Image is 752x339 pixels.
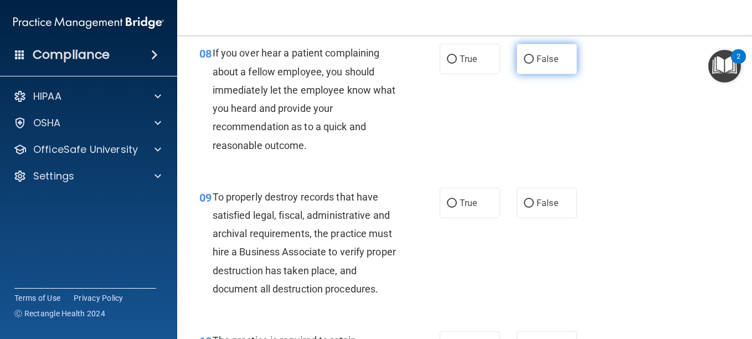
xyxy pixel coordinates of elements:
[33,169,74,183] p: Settings
[33,143,138,156] p: OfficeSafe University
[524,55,534,64] input: False
[74,292,123,304] a: Privacy Policy
[447,55,457,64] input: True
[199,47,212,60] span: 08
[14,292,60,304] a: Terms of Use
[14,308,105,319] span: Ⓒ Rectangle Health 2024
[708,50,741,83] button: Open Resource Center, 2 new notifications
[13,143,161,156] a: OfficeSafe University
[537,54,558,64] span: False
[199,191,212,204] span: 09
[13,90,161,103] a: HIPAA
[213,47,396,151] span: If you over hear a patient complaining about a fellow employee, you should immediately let the em...
[213,191,396,295] span: To properly destroy records that have satisfied legal, fiscal, administrative and archival requir...
[13,12,164,34] img: PMB logo
[524,199,534,208] input: False
[537,198,558,208] span: False
[460,54,477,64] span: True
[460,198,477,208] span: True
[33,90,61,103] p: HIPAA
[447,199,457,208] input: True
[33,47,110,63] h4: Compliance
[33,116,61,130] p: OSHA
[13,169,161,183] a: Settings
[736,56,740,71] div: 2
[13,116,161,130] a: OSHA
